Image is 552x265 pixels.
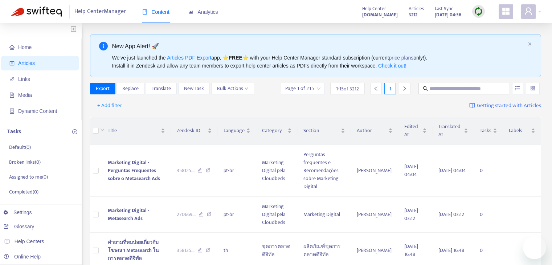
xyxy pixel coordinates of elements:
button: close [528,42,532,46]
a: Getting started with Articles [469,100,541,111]
span: search [423,86,428,91]
span: area-chart [188,9,193,15]
button: New Task [178,83,210,94]
p: Completed ( 0 ) [9,188,38,196]
span: [DATE] 03:12 [404,206,418,223]
span: Export [96,85,110,93]
span: book [142,9,147,15]
span: Zendesk ID [177,127,206,135]
a: price plans [389,55,414,61]
span: [DATE] 03:12 [438,210,464,219]
a: Glossary [4,224,34,229]
span: Help Centers [15,238,44,244]
td: Marketing Digital pela Cloudbeds [256,145,298,197]
th: Tasks [474,117,503,145]
strong: [DATE] 04:56 [435,11,461,19]
span: Title [108,127,159,135]
th: Title [102,117,171,145]
p: Assigned to me ( 0 ) [9,173,48,181]
a: Settings [4,209,32,215]
div: 1 [384,83,396,94]
span: Articles [18,60,35,66]
img: image-link [469,103,475,109]
span: Category [262,127,286,135]
span: file-image [9,93,15,98]
button: unordered-list [512,83,523,94]
span: + Add filter [97,101,122,110]
button: + Add filter [92,100,128,111]
span: link [9,77,15,82]
th: Labels [503,117,541,145]
span: [DATE] 04:04 [438,166,466,175]
td: [PERSON_NAME] [351,197,398,233]
span: Marketing Digital - Perguntas Frequentes sobre o Metasearch Ads [108,158,160,183]
span: Section [303,127,339,135]
span: Edited At [404,123,421,139]
span: Translated At [438,123,462,139]
th: Author [351,117,398,145]
button: Export [90,83,115,94]
span: down [100,128,105,132]
td: pt-br [218,145,256,197]
span: คำถามที่พบบ่อยเกี่ยวกับโฆษณา Metasearch ในการตลาดดิจิทัล [108,238,159,262]
span: user [524,7,533,16]
span: Tasks [480,127,491,135]
p: Broken links ( 0 ) [9,158,41,166]
span: Marketing Digital - Metasearch Ads [108,206,149,223]
span: [DATE] 04:04 [404,162,418,179]
span: [DATE] 16:48 [438,246,464,254]
th: Translated At [433,117,474,145]
p: All tasks ( 0 ) [9,203,32,211]
button: Replace [116,83,144,94]
span: Translate [152,85,171,93]
a: Online Help [4,254,41,260]
td: Perguntas frequentes e Recomendações sobre Marketing Digital [298,145,351,197]
span: Home [18,44,32,50]
span: info-circle [99,42,108,50]
span: left [373,86,379,91]
span: Author [357,127,387,135]
span: New Task [184,85,204,93]
p: Default ( 0 ) [9,143,31,151]
span: Content [142,9,169,15]
th: Category [256,117,298,145]
span: Bulk Actions [217,85,248,93]
img: Swifteq [11,7,62,17]
td: 0 [474,197,503,233]
th: Section [298,117,351,145]
div: New App Alert! 🚀 [112,42,525,51]
p: Tasks [7,127,21,136]
span: Dynamic Content [18,108,57,114]
span: Links [18,76,30,82]
span: [DATE] 16:48 [404,242,418,258]
b: FREE [229,55,242,61]
td: [PERSON_NAME] [351,145,398,197]
span: 358125 ... [177,246,195,254]
span: Last Sync [435,5,453,13]
span: down [245,87,248,90]
th: Zendesk ID [171,117,218,145]
span: Media [18,92,32,98]
span: appstore [502,7,510,16]
span: 270669 ... [177,211,196,219]
a: Check it out! [378,63,406,69]
span: Replace [122,85,139,93]
span: 358125 ... [177,167,195,175]
span: right [402,86,407,91]
span: plus-circle [72,129,77,134]
a: [DOMAIN_NAME] [362,11,398,19]
span: Help Center Manager [74,5,126,19]
img: sync.dc5367851b00ba804db3.png [474,7,483,16]
td: Marketing Digital pela Cloudbeds [256,197,298,233]
span: 1 - 15 of 3212 [336,85,359,93]
span: Labels [509,127,529,135]
button: Bulk Actionsdown [211,83,254,94]
strong: 3212 [409,11,417,19]
div: We've just launched the app, ⭐ ⭐️ with your Help Center Manager standard subscription (current on... [112,54,525,70]
span: home [9,45,15,50]
td: pt-br [218,197,256,233]
span: unordered-list [515,86,520,91]
span: Help Center [362,5,386,13]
